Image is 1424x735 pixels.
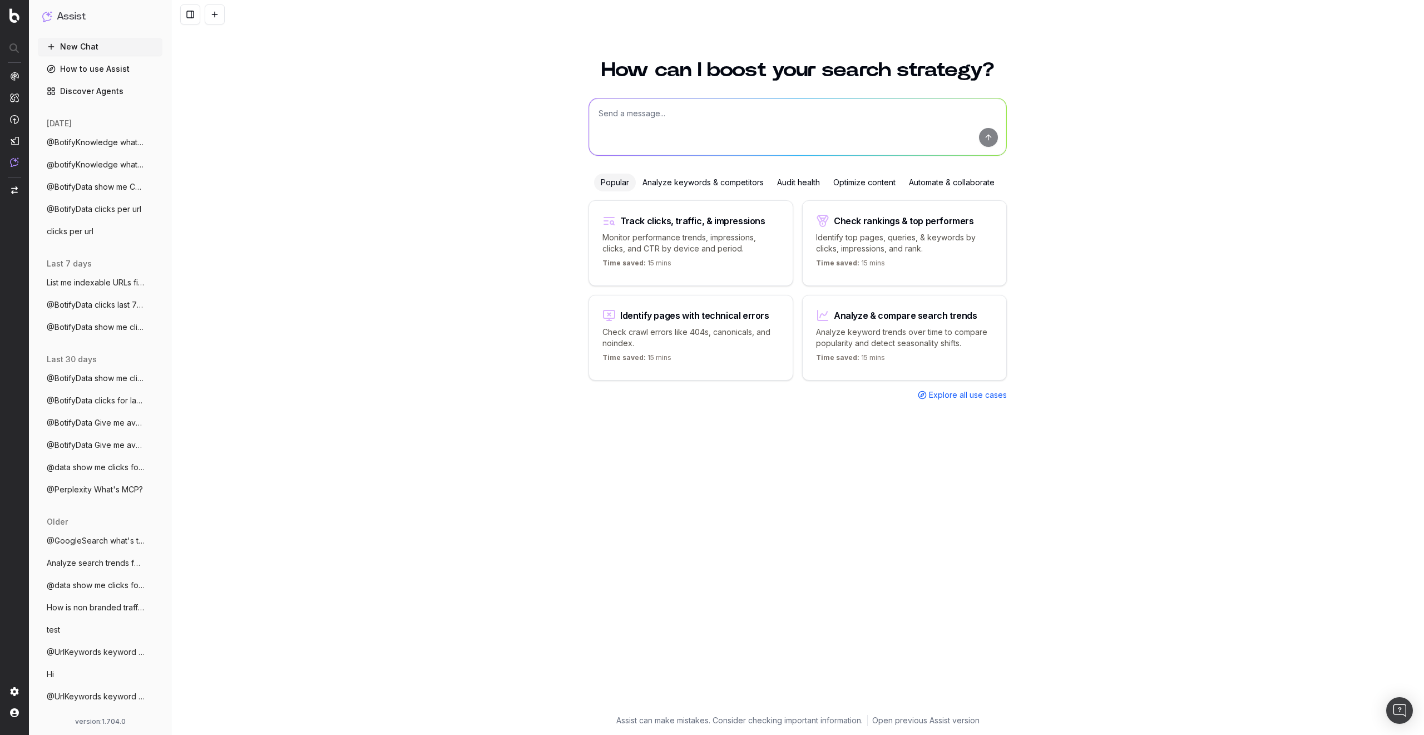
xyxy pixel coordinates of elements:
p: Identify top pages, queries, & keywords by clicks, impressions, and rank. [816,232,993,254]
button: What the main title of [URL] [38,710,162,728]
div: Check rankings & top performers [834,216,974,225]
button: @BotifyKnowledge what's Pageworkers? [38,134,162,151]
div: Identify pages with technical errors [620,311,769,320]
img: Analytics [10,72,19,81]
button: How is non branded traffic trending YoY [38,599,162,616]
div: Audit health [770,174,827,191]
span: @BotifyData show me CTR and avg position [47,181,145,193]
span: older [47,516,68,527]
span: List me indexable URLs filtered on produ [47,277,145,288]
div: Open Intercom Messenger [1386,697,1413,724]
button: Analyze search trends for: MCP [38,554,162,572]
span: @BotifyData show me clicks and CTR data [47,373,145,384]
button: @BotifyData show me clicks and CTR data [38,369,162,387]
img: Assist [10,157,19,167]
a: Explore all use cases [918,389,1007,401]
p: Monitor performance trends, impressions, clicks, and CTR by device and period. [602,232,779,254]
p: Analyze keyword trends over time to compare popularity and detect seasonality shifts. [816,327,993,349]
div: Popular [594,174,636,191]
img: Activation [10,115,19,124]
span: @GoogleSearch what's the answer to the l [47,535,145,546]
span: Hi [47,669,54,680]
button: @BotifyData clicks per url [38,200,162,218]
p: Check crawl errors like 404s, canonicals, and noindex. [602,327,779,349]
span: Time saved: [602,353,646,362]
p: Assist can make mistakes. Consider checking important information. [616,715,863,726]
p: 15 mins [816,353,885,367]
img: Assist [42,11,52,22]
a: Discover Agents [38,82,162,100]
span: @BotifyData show me clicks per url [47,322,145,333]
span: @BotifyKnowledge what's Pageworkers? [47,137,145,148]
span: test [47,624,60,635]
div: Automate & collaborate [902,174,1001,191]
div: Analyze keywords & competitors [636,174,770,191]
a: Open previous Assist version [872,715,980,726]
button: @UrlKeywords keyword for clothes for htt [38,688,162,706]
span: @BotifyData clicks last 7 days [47,299,145,310]
span: How is non branded traffic trending YoY [47,602,145,613]
button: @BotifyData Give me avg links per pagety [38,436,162,454]
span: @BotifyData clicks per url [47,204,141,215]
button: List me indexable URLs filtered on produ [38,274,162,292]
button: New Chat [38,38,162,56]
img: Setting [10,687,19,696]
button: Assist [42,9,158,24]
button: @BotifyData Give me avg links per pagety [38,414,162,432]
span: @Perplexity What's MCP? [47,484,143,495]
button: @Perplexity What's MCP? [38,481,162,499]
button: @botifyKnowledge what's BQL? [38,156,162,174]
img: Studio [10,136,19,145]
button: @data show me clicks for last 7 days [38,576,162,594]
span: last 30 days [47,354,97,365]
button: Hi [38,665,162,683]
span: @data show me clicks for last 7 days [47,580,145,591]
h1: How can I boost your search strategy? [589,60,1007,80]
img: My account [10,708,19,717]
div: Track clicks, traffic, & impressions [620,216,765,225]
div: Optimize content [827,174,902,191]
div: version: 1.704.0 [42,717,158,726]
span: @BotifyData Give me avg links per pagety [47,417,145,428]
p: 15 mins [602,259,671,272]
button: test [38,621,162,639]
button: @BotifyData clicks for last 7 days [38,392,162,410]
p: 15 mins [816,259,885,272]
span: Analyze search trends for: MCP [47,558,145,569]
button: clicks per url [38,223,162,240]
button: @GoogleSearch what's the answer to the l [38,532,162,550]
span: last 7 days [47,258,92,269]
a: How to use Assist [38,60,162,78]
img: Switch project [11,186,18,194]
span: Time saved: [602,259,646,267]
span: @UrlKeywords keyword for clothes for htt [47,647,145,658]
span: @data show me clicks for last 7 days [47,462,145,473]
button: @data show me clicks for last 7 days [38,458,162,476]
span: clicks per url [47,226,93,237]
span: @BotifyData Give me avg links per pagety [47,440,145,451]
span: @UrlKeywords keyword for clothes for htt [47,691,145,702]
button: @BotifyData show me clicks per url [38,318,162,336]
img: Botify logo [9,8,19,23]
span: Explore all use cases [929,389,1007,401]
span: @botifyKnowledge what's BQL? [47,159,145,170]
button: @BotifyData clicks last 7 days [38,296,162,314]
button: @UrlKeywords keyword for clothes for htt [38,643,162,661]
p: 15 mins [602,353,671,367]
span: [DATE] [47,118,72,129]
span: @BotifyData clicks for last 7 days [47,395,145,406]
span: Time saved: [816,353,859,362]
span: Time saved: [816,259,859,267]
img: Intelligence [10,93,19,102]
h1: Assist [57,9,86,24]
button: @BotifyData show me CTR and avg position [38,178,162,196]
div: Analyze & compare search trends [834,311,977,320]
